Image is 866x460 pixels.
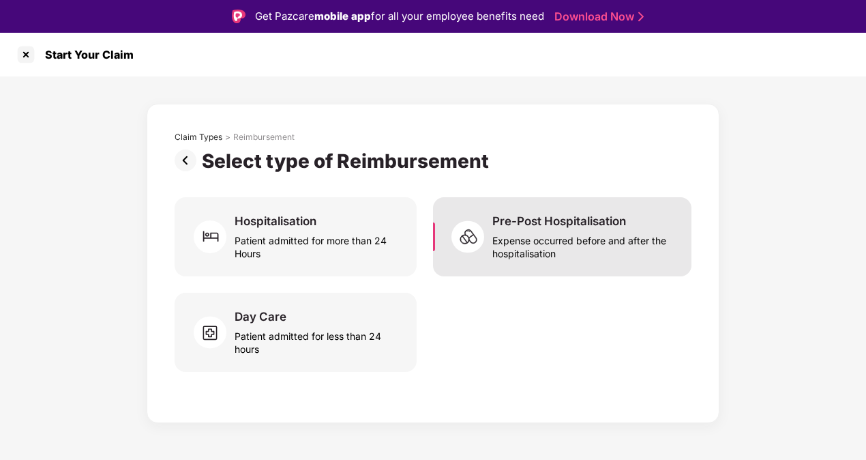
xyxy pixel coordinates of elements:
div: Patient admitted for less than 24 hours [235,324,400,356]
strong: mobile app [314,10,371,23]
img: Logo [232,10,245,23]
div: Claim Types [175,132,222,143]
div: Hospitalisation [235,214,316,229]
img: svg+xml;base64,PHN2ZyB4bWxucz0iaHR0cDovL3d3dy53My5vcmcvMjAwMC9zdmciIHdpZHRoPSI2MCIgaGVpZ2h0PSI1OC... [451,216,492,257]
img: Stroke [638,10,644,24]
div: Expense occurred before and after the hospitalisation [492,229,675,260]
img: svg+xml;base64,PHN2ZyB4bWxucz0iaHR0cDovL3d3dy53My5vcmcvMjAwMC9zdmciIHdpZHRoPSI2MCIgaGVpZ2h0PSI2MC... [194,216,235,257]
div: Select type of Reimbursement [202,149,494,173]
div: Start Your Claim [37,48,134,61]
div: Day Care [235,309,286,324]
a: Download Now [554,10,640,24]
div: Get Pazcare for all your employee benefits need [255,8,544,25]
img: svg+xml;base64,PHN2ZyBpZD0iUHJldi0zMngzMiIgeG1sbnM9Imh0dHA6Ly93d3cudzMub3JnLzIwMDAvc3ZnIiB3aWR0aD... [175,149,202,171]
img: svg+xml;base64,PHN2ZyB4bWxucz0iaHR0cDovL3d3dy53My5vcmcvMjAwMC9zdmciIHdpZHRoPSI2MCIgaGVpZ2h0PSI1OC... [194,312,235,353]
div: Patient admitted for more than 24 Hours [235,229,400,260]
div: > [225,132,230,143]
div: Reimbursement [233,132,295,143]
div: Pre-Post Hospitalisation [492,214,626,229]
